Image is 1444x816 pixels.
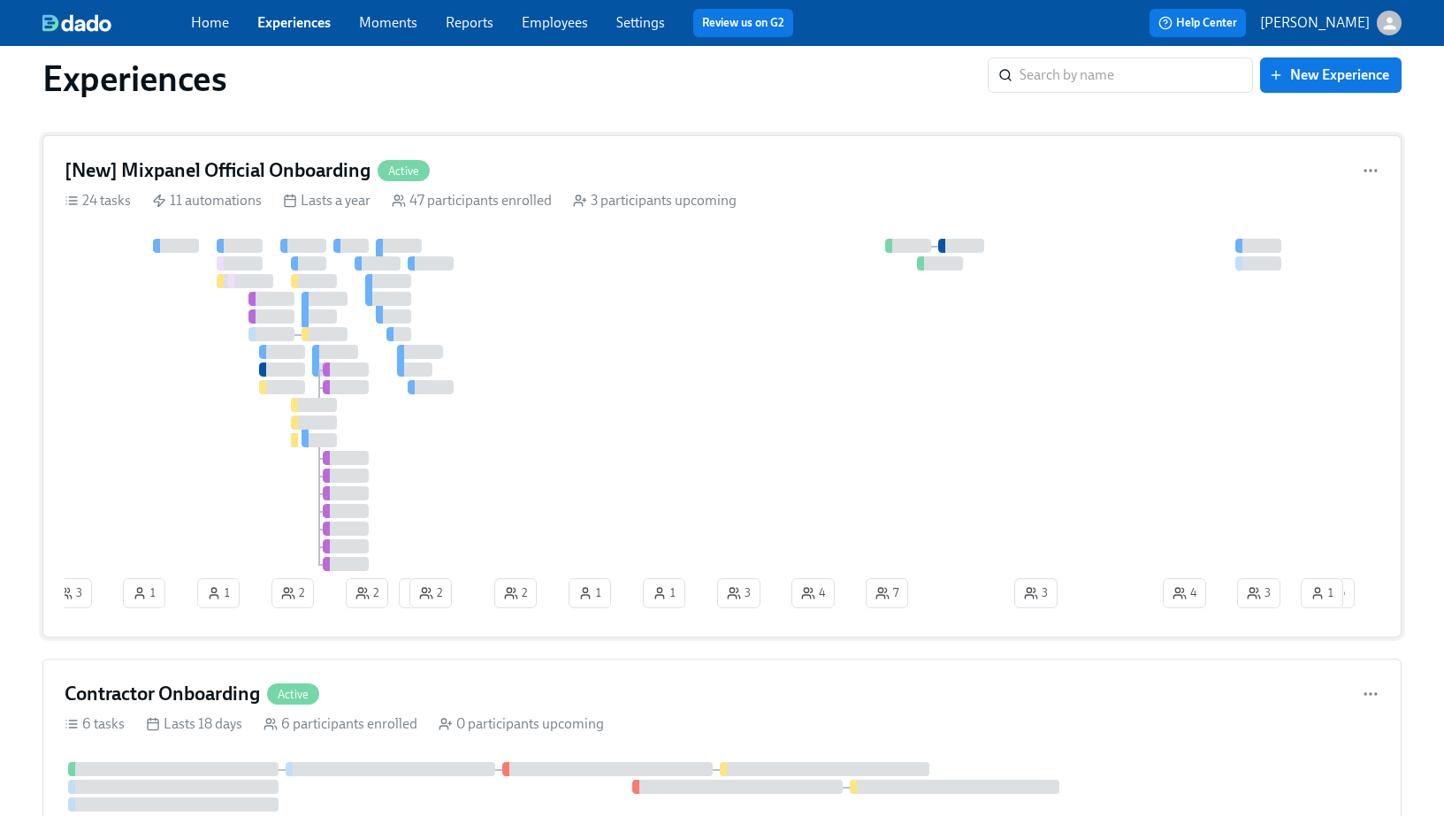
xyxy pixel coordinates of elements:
[65,681,260,707] h4: Contractor Onboarding
[152,191,262,210] div: 11 automations
[191,14,229,31] a: Home
[409,578,452,608] button: 2
[123,578,165,608] button: 1
[264,714,417,734] div: 6 participants enrolled
[146,714,242,734] div: Lasts 18 days
[257,14,331,31] a: Experiences
[439,714,604,734] div: 0 participants upcoming
[42,14,111,32] img: dado
[65,714,125,734] div: 6 tasks
[702,14,784,32] a: Review us on G2
[616,14,665,31] a: Settings
[1014,578,1058,608] button: 3
[419,584,442,602] span: 2
[42,135,1402,637] a: [New] Mixpanel Official OnboardingActive24 tasks 11 automations Lasts a year 47 participants enro...
[643,578,685,608] button: 1
[791,578,835,608] button: 4
[1247,584,1271,602] span: 3
[207,584,230,602] span: 1
[399,578,441,608] button: 1
[1173,584,1196,602] span: 4
[1237,578,1280,608] button: 3
[409,584,432,602] span: 1
[1301,578,1343,608] button: 1
[346,578,388,608] button: 2
[801,584,825,602] span: 4
[569,578,611,608] button: 1
[65,157,371,184] h4: [New] Mixpanel Official Onboarding
[1163,578,1206,608] button: 4
[355,584,378,602] span: 2
[1272,66,1389,84] span: New Experience
[49,578,92,608] button: 3
[1150,9,1246,37] button: Help Center
[1260,13,1370,33] p: [PERSON_NAME]
[573,191,737,210] div: 3 participants upcoming
[1260,57,1402,93] button: New Experience
[578,584,601,602] span: 1
[1020,57,1253,93] input: Search by name
[392,191,552,210] div: 47 participants enrolled
[693,9,793,37] button: Review us on G2
[267,688,319,701] span: Active
[446,14,493,31] a: Reports
[1024,584,1048,602] span: 3
[42,57,227,100] h1: Experiences
[494,578,537,608] button: 2
[283,191,371,210] div: Lasts a year
[359,14,417,31] a: Moments
[42,14,191,32] a: dado
[504,584,527,602] span: 2
[717,578,760,608] button: 3
[133,584,156,602] span: 1
[378,164,430,178] span: Active
[522,14,588,31] a: Employees
[271,578,314,608] button: 2
[58,584,82,602] span: 3
[875,584,898,602] span: 7
[197,578,240,608] button: 1
[866,578,908,608] button: 7
[653,584,676,602] span: 1
[281,584,304,602] span: 2
[727,584,751,602] span: 3
[1310,584,1333,602] span: 1
[1158,14,1237,32] span: Help Center
[65,191,131,210] div: 24 tasks
[1260,11,1402,35] button: [PERSON_NAME]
